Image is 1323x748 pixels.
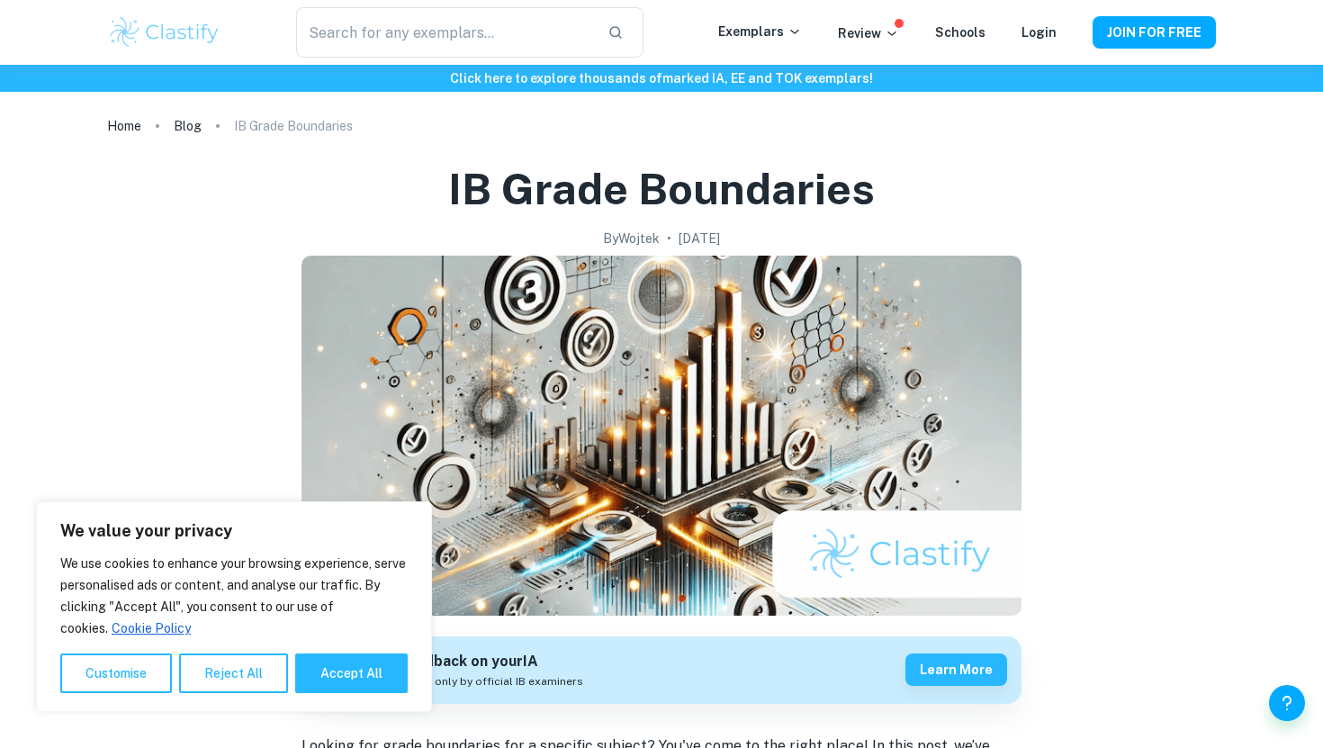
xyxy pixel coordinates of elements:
[667,229,671,248] p: •
[448,160,875,218] h1: IB Grade Boundaries
[36,501,432,712] div: We value your privacy
[4,68,1319,88] h6: Click here to explore thousands of marked IA, EE and TOK exemplars !
[1021,25,1057,40] a: Login
[838,23,899,43] p: Review
[1269,685,1305,721] button: Help and Feedback
[60,553,408,639] p: We use cookies to enhance your browsing experience, serve personalised ads or content, and analys...
[905,653,1007,686] button: Learn more
[107,113,141,139] a: Home
[1093,16,1216,49] button: JOIN FOR FREE
[179,653,288,693] button: Reject All
[60,520,408,542] p: We value your privacy
[603,229,660,248] h2: By Wojtek
[234,116,353,136] p: IB Grade Boundaries
[718,22,802,41] p: Exemplars
[174,113,202,139] a: Blog
[296,7,593,58] input: Search for any exemplars...
[60,653,172,693] button: Customise
[392,673,583,689] span: Marked only by official IB examiners
[935,25,985,40] a: Schools
[111,620,192,636] a: Cookie Policy
[301,256,1021,616] img: IB Grade Boundaries cover image
[295,653,408,693] button: Accept All
[301,636,1021,704] a: Get feedback on yourIAMarked only by official IB examinersLearn more
[369,651,583,673] h6: Get feedback on your IA
[107,14,221,50] img: Clastify logo
[679,229,720,248] h2: [DATE]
